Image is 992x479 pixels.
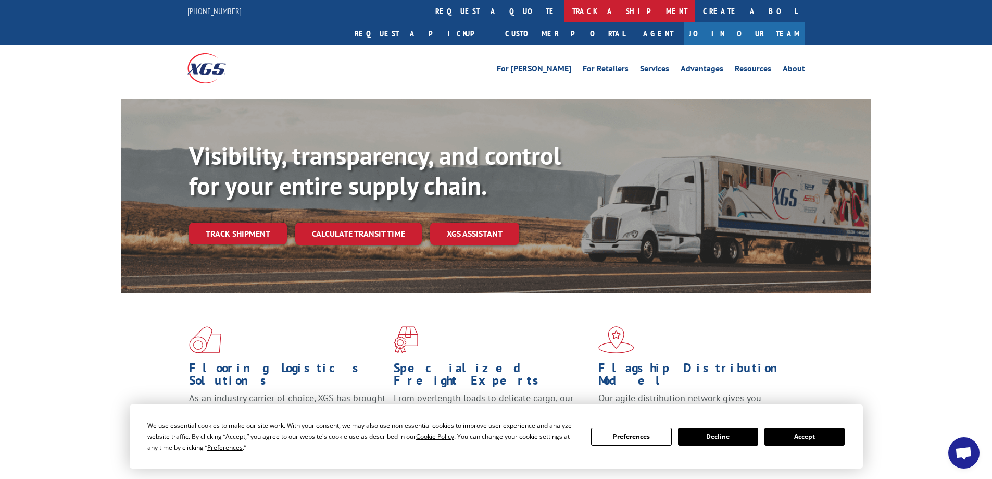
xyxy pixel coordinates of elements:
[189,362,386,392] h1: Flooring Logistics Solutions
[207,443,243,452] span: Preferences
[416,432,454,441] span: Cookie Policy
[497,22,633,45] a: Customer Portal
[633,22,684,45] a: Agent
[764,428,845,446] button: Accept
[394,326,418,353] img: xgs-icon-focused-on-flooring-red
[598,362,795,392] h1: Flagship Distribution Model
[735,65,771,76] a: Resources
[684,22,805,45] a: Join Our Team
[394,362,591,392] h1: Specialized Freight Experts
[678,428,758,446] button: Decline
[583,65,629,76] a: For Retailers
[430,223,519,245] a: XGS ASSISTANT
[497,65,571,76] a: For [PERSON_NAME]
[591,428,671,446] button: Preferences
[783,65,805,76] a: About
[147,420,579,453] div: We use essential cookies to make our site work. With your consent, we may also use non-essential ...
[189,139,561,202] b: Visibility, transparency, and control for your entire supply chain.
[681,65,723,76] a: Advantages
[598,326,634,353] img: xgs-icon-flagship-distribution-model-red
[189,223,287,244] a: Track shipment
[295,223,422,245] a: Calculate transit time
[948,437,980,469] div: Open chat
[640,65,669,76] a: Services
[187,6,242,16] a: [PHONE_NUMBER]
[189,326,221,353] img: xgs-icon-total-supply-chain-intelligence-red
[394,392,591,438] p: From overlength loads to delicate cargo, our experienced staff knows the best way to move your fr...
[130,404,863,469] div: Cookie Consent Prompt
[347,22,497,45] a: Request a pickup
[598,392,790,416] span: Our agile distribution network gives you nationwide inventory management on demand.
[189,392,385,429] span: As an industry carrier of choice, XGS has brought innovation and dedication to flooring logistics...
